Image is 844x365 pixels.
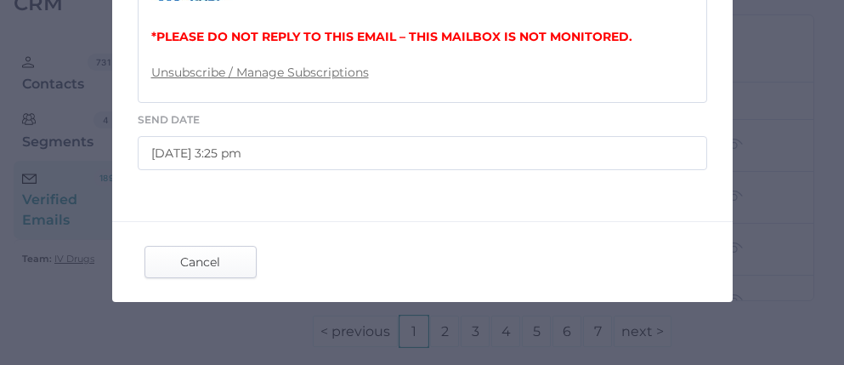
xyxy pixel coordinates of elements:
button: Cancel [144,246,257,278]
p: Unsubscribe / Manage Subscriptions [151,63,694,82]
input: Send Date [138,136,707,170]
span: *PLEASE DO NOT REPLY TO THIS EMAIL – THIS MAILBOX IS NOT MONITORED. [151,29,632,44]
span: Send Date [138,113,200,126]
span: Cancel [161,247,241,277]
